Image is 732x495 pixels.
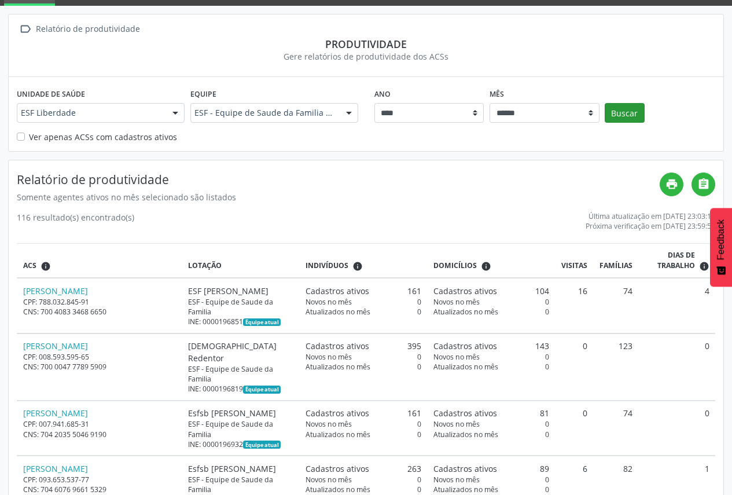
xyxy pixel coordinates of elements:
[306,340,369,352] span: Cadastros ativos
[17,191,660,203] div: Somente agentes ativos no mês selecionado são listados
[23,362,176,372] div: CNS: 700 0047 7789 5909
[433,407,549,419] div: 81
[638,401,715,456] td: 0
[638,278,715,333] td: 4
[660,173,683,196] a: print
[352,261,363,272] i: <div class="text-left"> <div> <strong>Cadastros ativos:</strong> Cadastros que estão vinculados a...
[188,340,293,364] div: [DEMOGRAPHIC_DATA] Redentor
[716,219,726,260] span: Feedback
[433,307,549,317] div: 0
[433,340,497,352] span: Cadastros ativos
[17,21,142,38] a:  Relatório de produtividade
[433,430,549,439] div: 0
[433,407,497,419] span: Cadastros ativos
[306,419,421,429] div: 0
[374,85,391,103] label: Ano
[23,297,176,307] div: CPF: 788.032.845-91
[34,21,142,38] div: Relatório de produtividade
[433,362,549,372] div: 0
[433,340,549,352] div: 143
[433,430,498,439] span: Atualizados no mês
[306,407,369,419] span: Cadastros ativos
[306,485,370,494] span: Atualizados no mês
[23,475,176,485] div: CPF: 093.653.537-77
[433,297,549,307] div: 0
[306,307,370,317] span: Atualizados no mês
[433,352,480,362] span: Novos no mês
[433,362,498,372] span: Atualizados no mês
[306,485,421,494] div: 0
[433,419,480,429] span: Novos no mês
[23,352,176,362] div: CPF: 008.593.595-65
[188,364,293,384] div: ESF - Equipe de Saude da Familia
[586,211,715,221] div: Última atualização em [DATE] 23:03:10
[306,430,421,439] div: 0
[586,221,715,231] div: Próxima verificação em [DATE] 23:59:59
[243,318,281,327] span: Esta é a equipe atual deste Agente
[17,38,715,50] div: Produtividade
[243,441,281,449] span: Esta é a equipe atual deste Agente
[306,297,421,307] div: 0
[306,475,352,485] span: Novos no mês
[433,485,549,494] div: 0
[638,333,715,401] td: 0
[306,362,370,372] span: Atualizados no mês
[433,475,549,485] div: 0
[23,430,176,439] div: CNS: 704 2035 5046 9190
[23,485,176,494] div: CNS: 704 6076 9661 5329
[188,297,293,317] div: ESF - Equipe de Saude da Familia
[243,386,281,394] span: Esta é a equipe atual deste Agente
[23,307,176,317] div: CNS: 700 4083 3468 6650
[433,285,497,297] span: Cadastros ativos
[306,475,421,485] div: 0
[182,244,299,278] th: Lotação
[433,419,549,429] div: 0
[29,131,177,143] label: Ver apenas ACSs com cadastros ativos
[593,278,638,333] td: 74
[188,439,293,449] div: INE: 0000196932
[188,285,293,297] div: ESF [PERSON_NAME]
[433,261,477,271] span: Domicílios
[306,463,369,475] span: Cadastros ativos
[555,333,593,401] td: 0
[23,463,88,474] a: [PERSON_NAME]
[306,430,370,439] span: Atualizados no mês
[23,285,88,296] a: [PERSON_NAME]
[17,173,660,187] h4: Relatório de produtividade
[433,485,498,494] span: Atualizados no mês
[555,401,593,456] td: 0
[433,463,549,475] div: 89
[433,475,480,485] span: Novos no mês
[306,407,421,419] div: 161
[41,261,51,272] i: ACSs que estiveram vinculados a uma UBS neste período, mesmo sem produtividade.
[605,103,645,123] button: Buscar
[17,211,134,231] div: 116 resultado(s) encontrado(s)
[23,419,176,429] div: CPF: 007.941.685-31
[188,317,293,327] div: INE: 0000196851
[665,178,678,190] i: print
[306,352,421,362] div: 0
[699,261,709,272] i: Dias em que o(a) ACS fez pelo menos uma visita, ou ficha de cadastro individual ou cadastro domic...
[306,362,421,372] div: 0
[188,384,293,394] div: INE: 0000196819
[490,85,504,103] label: Mês
[555,244,593,278] th: Visitas
[433,307,498,317] span: Atualizados no mês
[306,307,421,317] div: 0
[306,285,369,297] span: Cadastros ativos
[433,285,549,297] div: 104
[710,208,732,287] button: Feedback - Mostrar pesquisa
[188,475,293,494] div: ESF - Equipe de Saude da Familia
[306,352,352,362] span: Novos no mês
[306,285,421,297] div: 161
[593,244,638,278] th: Famílias
[697,178,710,190] i: 
[21,107,161,119] span: ESF Liberdade
[481,261,491,272] i: <div class="text-left"> <div> <strong>Cadastros ativos:</strong> Cadastros que estão vinculados a...
[433,352,549,362] div: 0
[593,401,638,456] td: 74
[188,463,293,475] div: Esfsb [PERSON_NAME]
[190,85,216,103] label: Equipe
[23,340,88,351] a: [PERSON_NAME]
[17,50,715,63] div: Gere relatórios de produtividade dos ACSs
